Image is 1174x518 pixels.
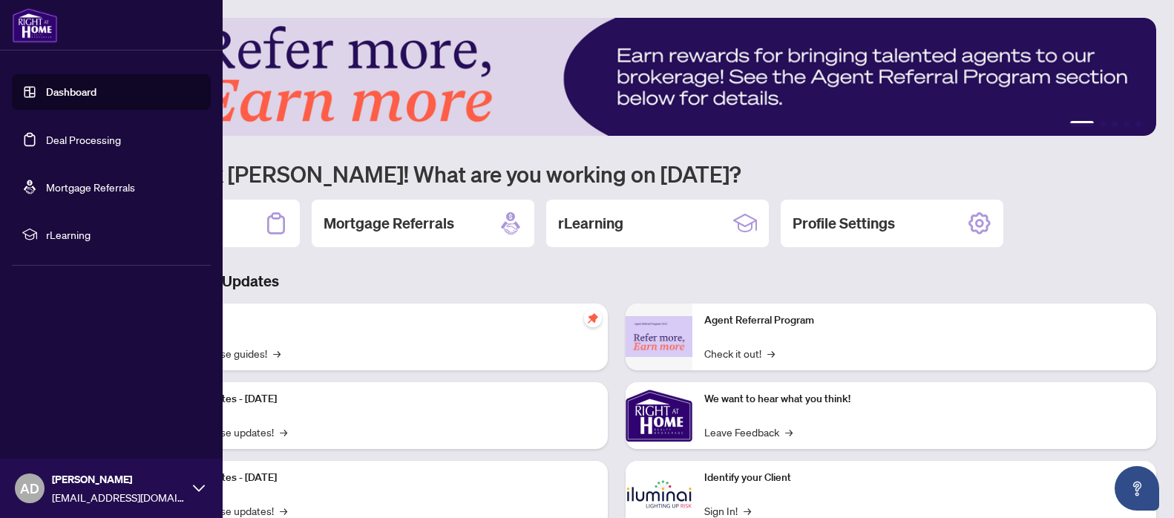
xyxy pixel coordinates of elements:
a: Deal Processing [46,133,121,146]
img: Agent Referral Program [626,316,692,357]
h2: Profile Settings [793,213,895,234]
span: rLearning [46,226,200,243]
button: 1 [1070,121,1094,127]
img: logo [12,7,58,43]
button: 3 [1112,121,1118,127]
a: Dashboard [46,85,96,99]
span: → [273,345,281,361]
img: Slide 0 [77,18,1156,136]
p: We want to hear what you think! [704,391,1144,407]
p: Agent Referral Program [704,312,1144,329]
span: [EMAIL_ADDRESS][DOMAIN_NAME] [52,489,186,505]
span: → [767,345,775,361]
h2: Mortgage Referrals [324,213,454,234]
h3: Brokerage & Industry Updates [77,271,1156,292]
button: Open asap [1115,466,1159,511]
button: 2 [1100,121,1106,127]
h2: rLearning [558,213,623,234]
h1: Welcome back [PERSON_NAME]! What are you working on [DATE]? [77,160,1156,188]
span: → [785,424,793,440]
p: Identify your Client [704,470,1144,486]
p: Self-Help [156,312,596,329]
button: 4 [1124,121,1129,127]
p: Platform Updates - [DATE] [156,391,596,407]
p: Platform Updates - [DATE] [156,470,596,486]
a: Mortgage Referrals [46,180,135,194]
span: → [280,424,287,440]
a: Leave Feedback→ [704,424,793,440]
span: [PERSON_NAME] [52,471,186,488]
span: AD [20,478,39,499]
img: We want to hear what you think! [626,382,692,449]
a: Check it out!→ [704,345,775,361]
span: pushpin [584,309,602,327]
button: 5 [1135,121,1141,127]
